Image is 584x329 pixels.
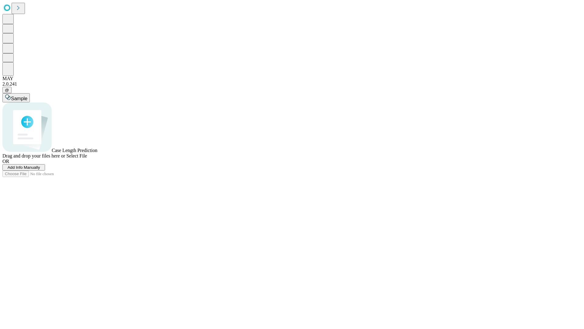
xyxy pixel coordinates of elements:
span: @ [5,88,9,92]
span: Case Length Prediction [52,148,97,153]
div: MAY [2,76,582,81]
span: OR [2,159,9,164]
button: Add Info Manually [2,164,45,171]
span: Select File [66,153,87,158]
div: 2.0.241 [2,81,582,87]
button: @ [2,87,12,93]
span: Drag and drop your files here or [2,153,65,158]
span: Sample [11,96,27,101]
button: Sample [2,93,30,102]
span: Add Info Manually [8,165,40,170]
